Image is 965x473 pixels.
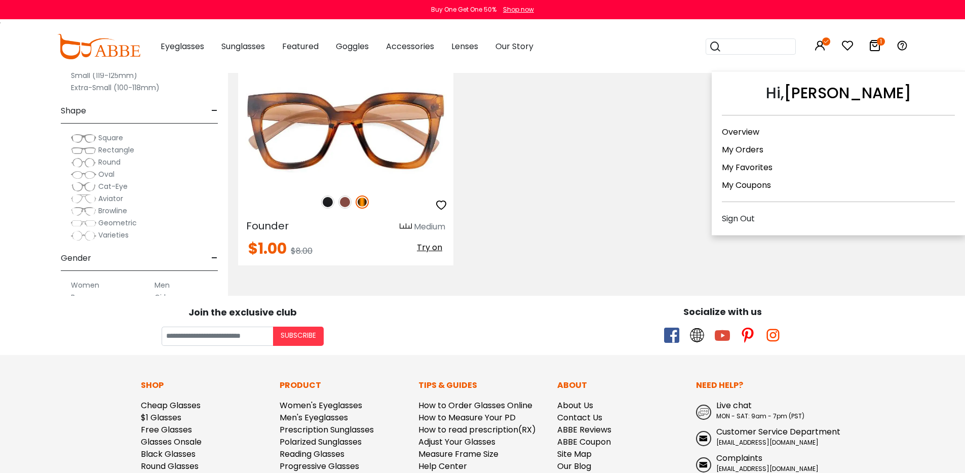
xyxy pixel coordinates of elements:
a: Progressive Glasses [280,460,359,472]
a: Men's Eyeglasses [280,412,348,423]
p: Need Help? [696,379,825,391]
label: Small (119-125mm) [71,69,137,82]
a: Our Blog [557,460,591,472]
a: Polarized Sunglasses [280,436,362,448]
label: Extra-Small (100-118mm) [71,82,160,94]
div: Sign Out [722,212,955,225]
p: Shop [141,379,269,391]
div: Medium [414,221,445,233]
label: Boy [71,291,84,303]
div: Buy One Get One 50% [431,5,496,14]
a: Customer Service Department [EMAIL_ADDRESS][DOMAIN_NAME] [696,426,825,447]
span: Geometric [98,218,137,228]
img: Tortoise [356,195,369,209]
label: Girl [155,291,166,303]
img: Aviator.png [71,194,96,204]
img: Geometric.png [71,218,96,228]
span: Oval [98,169,114,179]
span: Founder [246,219,289,233]
a: Reading Glasses [280,448,344,460]
i: 1 [877,37,885,46]
button: Try on [414,241,445,254]
a: My Orders [722,144,763,155]
a: How to Measure Your PD [418,412,516,423]
span: - [211,246,218,270]
a: Prescription Sunglasses [280,424,374,436]
span: $1.00 [248,238,287,259]
span: MON - SAT: 9am - 7pm (PST) [716,412,804,420]
img: Browline.png [71,206,96,216]
a: My Coupons [722,179,771,191]
span: Aviator [98,193,123,204]
img: size ruler [400,223,412,230]
a: Cheap Glasses [141,400,201,411]
p: About [557,379,686,391]
a: $1 Glasses [141,412,181,423]
a: ABBE Coupon [557,436,611,448]
a: Measure Frame Size [418,448,498,460]
img: Brown [338,195,352,209]
a: Help Center [418,460,467,472]
span: Sunglasses [221,41,265,52]
span: youtube [715,328,730,343]
a: 1 [869,42,881,53]
a: Round Glasses [141,460,199,472]
a: Live chat MON - SAT: 9am - 7pm (PST) [696,400,825,421]
span: Cat-Eye [98,181,128,191]
a: My Favorites [722,162,773,173]
img: abbeglasses.com [57,34,140,59]
span: Live chat [716,400,752,411]
span: facebook [664,328,679,343]
span: Rectangle [98,145,134,155]
a: Contact Us [557,412,602,423]
a: Women's Eyeglasses [280,400,362,411]
img: Round.png [71,157,96,168]
span: Customer Service Department [716,426,840,438]
a: Adjust Your Glasses [418,436,495,448]
a: ABBE Reviews [557,424,611,436]
label: Women [71,279,99,291]
img: Matte Black [321,195,334,209]
span: Shape [61,99,86,123]
a: Black Glasses [141,448,196,460]
p: Tips & Guides [418,379,547,391]
span: [EMAIL_ADDRESS][DOMAIN_NAME] [716,464,819,473]
a: Glasses Onsale [141,436,202,448]
span: Featured [282,41,319,52]
a: [PERSON_NAME] [784,82,911,104]
span: $8.00 [291,245,313,257]
a: Overview [722,126,759,138]
img: Oval.png [71,170,96,180]
span: pinterest [740,328,755,343]
span: Eyeglasses [161,41,204,52]
span: Gender [61,246,91,270]
img: Rectangle.png [71,145,96,155]
button: Subscribe [273,327,324,346]
img: Square.png [71,133,96,143]
span: Varieties [98,230,129,240]
a: How to read prescription(RX) [418,424,536,436]
div: Hi, [722,82,955,115]
span: Accessories [386,41,434,52]
span: Try on [417,242,442,253]
span: Complaints [716,452,762,464]
a: How to Order Glasses Online [418,400,532,411]
a: About Us [557,400,593,411]
span: Round [98,157,121,167]
a: Shop now [498,5,534,14]
a: Free Glasses [141,424,192,436]
p: Product [280,379,408,391]
span: Browline [98,206,127,216]
img: Tortoise Founder - Plastic ,Universal Bridge Fit [238,76,453,184]
span: twitter [689,328,705,343]
div: Socialize with us [488,305,958,319]
img: Cat-Eye.png [71,182,96,192]
span: instagram [765,328,781,343]
span: Square [98,133,123,143]
div: Join the exclusive club [8,303,478,319]
span: Goggles [336,41,369,52]
label: Men [155,279,170,291]
div: Shop now [503,5,534,14]
a: Site Map [557,448,592,460]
